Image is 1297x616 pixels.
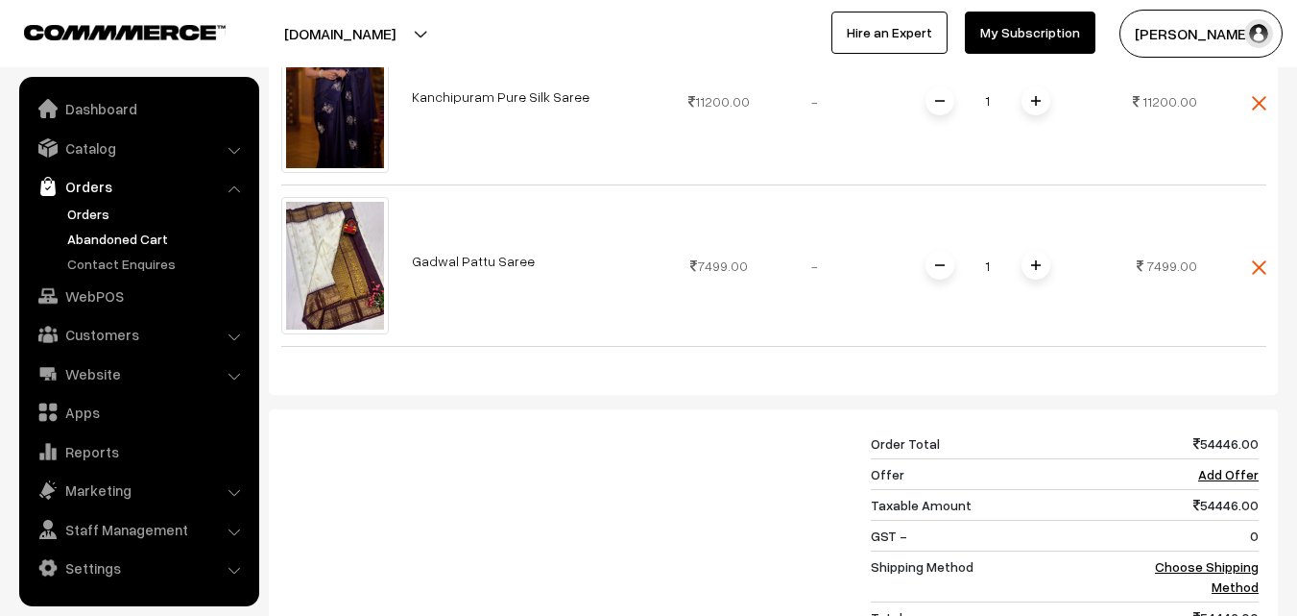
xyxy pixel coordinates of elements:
td: Shipping Method [871,552,1135,603]
a: Kanchipuram Pure Silk Saree [412,88,589,105]
img: minus [935,260,945,270]
a: Orders [62,204,252,224]
td: 7499.00 [671,185,767,347]
td: Order Total [871,429,1135,459]
a: Hire an Expert [831,12,948,54]
a: Settings [24,551,252,585]
button: [DOMAIN_NAME] [217,10,463,58]
td: 54446.00 [1135,429,1259,459]
td: GST - [871,521,1135,552]
a: Apps [24,395,252,430]
a: Orders [24,169,252,204]
td: Offer [871,459,1135,490]
a: Staff Management [24,512,252,547]
a: Dashboard [24,91,252,126]
span: - [811,258,818,274]
a: Customers [24,317,252,352]
button: [PERSON_NAME] [1119,10,1283,58]
span: 11200.00 [1142,93,1197,110]
a: Contact Enquires [62,254,252,274]
a: Marketing [24,473,252,507]
img: kanchipuram-saree-va4871-jan.jpeg [281,30,389,173]
img: COMMMERCE [24,25,226,39]
img: plusI [1031,260,1041,270]
td: 11200.00 [671,17,767,185]
a: Gadwal Pattu Saree [412,253,535,269]
img: plusI [1031,96,1041,106]
img: close [1252,96,1266,111]
a: Catalog [24,131,252,165]
a: Reports [24,434,252,469]
a: Abandoned Cart [62,229,252,249]
img: minus [935,96,945,106]
td: Taxable Amount [871,490,1135,521]
img: gadwal-saree-va5508-feb.jpeg [281,197,389,335]
a: Add Offer [1198,466,1259,482]
a: My Subscription [965,12,1095,54]
span: - [811,93,818,110]
a: COMMMERCE [24,19,192,42]
a: WebPOS [24,279,252,313]
span: 7499.00 [1146,258,1197,274]
a: Choose Shipping Method [1155,558,1259,595]
td: 54446.00 [1135,490,1259,521]
img: close [1252,260,1266,275]
a: Website [24,357,252,391]
img: user [1244,19,1273,48]
td: 0 [1135,521,1259,552]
